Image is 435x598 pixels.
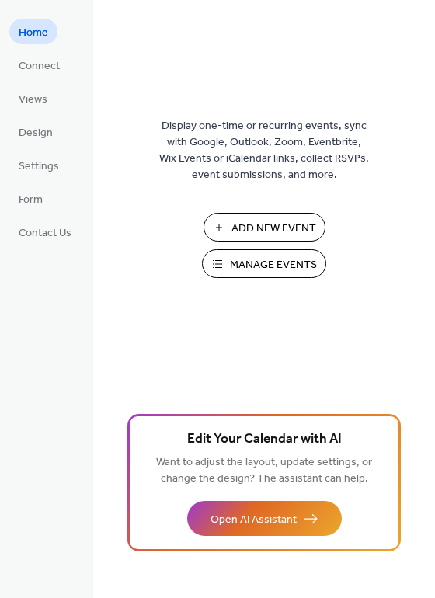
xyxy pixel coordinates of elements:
span: Connect [19,58,60,75]
a: Home [9,19,57,44]
span: Display one-time or recurring events, sync with Google, Outlook, Zoom, Eventbrite, Wix Events or ... [159,118,369,183]
a: Views [9,85,57,111]
span: Open AI Assistant [211,512,297,528]
span: Manage Events [230,257,317,273]
span: Form [19,192,43,208]
button: Manage Events [202,249,326,278]
a: Connect [9,52,69,78]
a: Form [9,186,52,211]
button: Open AI Assistant [187,501,342,536]
span: Add New Event [231,221,316,237]
span: Design [19,125,53,141]
button: Add New Event [204,213,325,242]
span: Edit Your Calendar with AI [187,429,342,450]
span: Settings [19,158,59,175]
a: Design [9,119,62,144]
span: Want to adjust the layout, update settings, or change the design? The assistant can help. [156,452,372,489]
span: Views [19,92,47,108]
a: Settings [9,152,68,178]
span: Home [19,25,48,41]
span: Contact Us [19,225,71,242]
a: Contact Us [9,219,81,245]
